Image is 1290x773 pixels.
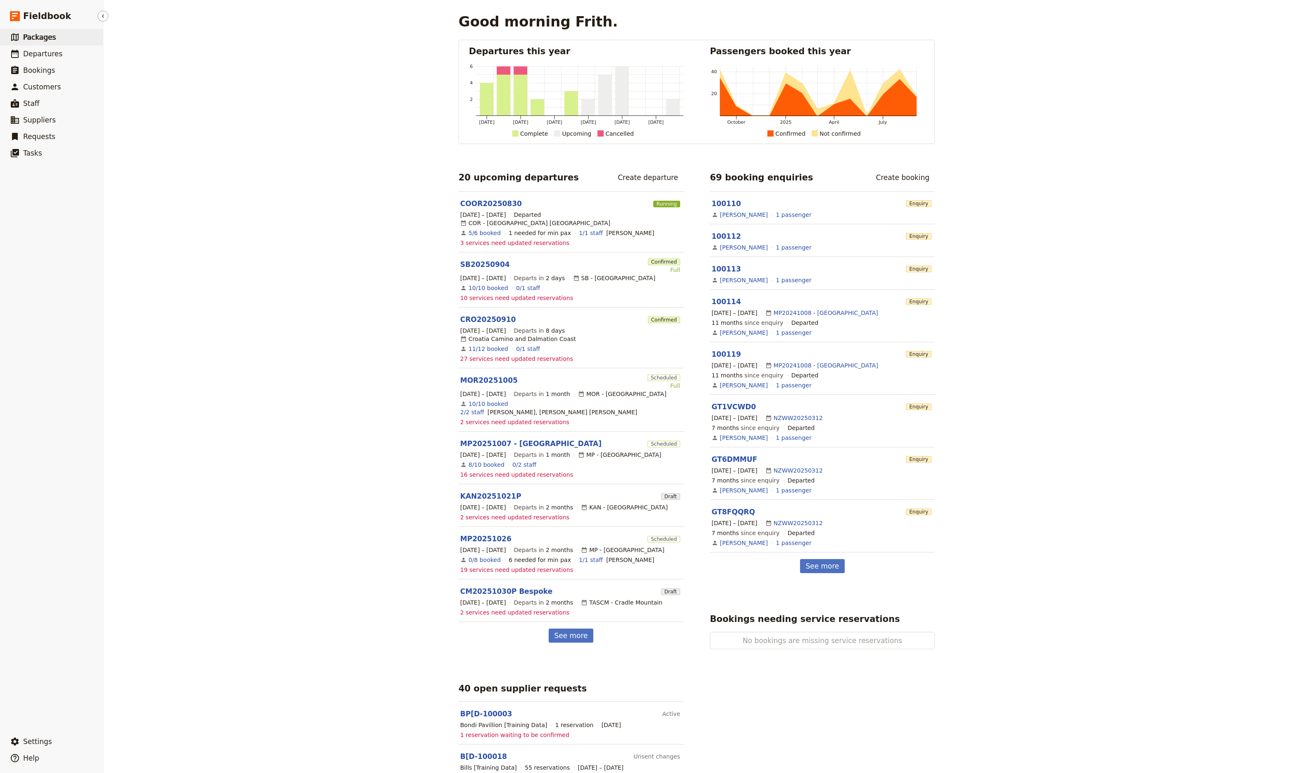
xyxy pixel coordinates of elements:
span: since enquiry [712,319,783,327]
span: Scheduled [647,536,680,543]
tspan: October [727,120,745,125]
span: [DATE] – [DATE] [712,519,757,527]
span: Draft [661,493,680,500]
span: Lisa Marshall [606,229,654,237]
div: Active [662,707,680,721]
tspan: [DATE] [513,120,528,125]
a: 0/2 staff [512,461,536,469]
h2: Passengers booked this year [710,45,924,58]
span: 19 services need updated reservations [460,566,573,574]
a: [PERSON_NAME] [720,381,768,389]
span: Departs in [514,503,573,511]
span: [DATE] – [DATE] [712,361,757,370]
tspan: 6 [470,64,473,69]
a: NZWW20250312 [774,414,823,422]
div: Upcoming [562,129,591,139]
a: GT8FQQRQ [712,508,755,516]
a: [PERSON_NAME] [720,539,768,547]
span: Help [23,754,39,762]
a: 100114 [712,298,741,306]
h2: 20 upcoming departures [459,171,579,184]
a: CRO20250910 [460,314,516,324]
span: since enquiry [712,371,783,379]
a: MP20241008 - [GEOGRAPHIC_DATA] [774,361,878,370]
a: [PERSON_NAME] [720,434,768,442]
span: 10 services need updated reservations [460,294,573,302]
span: Departs in [514,274,565,282]
span: Draft [661,588,680,595]
span: Confirmed [648,259,680,265]
a: View the passengers for this booking [776,329,812,337]
h2: 69 booking enquiries [710,171,813,184]
span: 3 services need updated reservations [460,239,569,247]
a: CM20251030P Bespoke [460,586,552,596]
span: Scheduled [647,441,680,447]
span: Enquiry [906,233,932,240]
a: GT1VCWD0 [712,403,756,411]
span: Departs in [514,326,565,335]
div: Unsent changes [633,749,680,763]
span: 2 services need updated reservations [460,418,569,426]
span: [DATE] – [DATE] [460,274,506,282]
span: 7 months [712,530,739,536]
div: 6 needed for min pax [509,556,571,564]
span: [DATE] – [DATE] [460,503,506,511]
span: 1 month [546,451,570,458]
span: Departs in [514,451,570,459]
h2: Bookings needing service reservations [710,613,900,625]
span: 2 days [546,275,565,281]
a: 100110 [712,199,741,208]
div: SB - [GEOGRAPHIC_DATA] [573,274,656,282]
div: Full [647,382,680,390]
span: Enquiry [906,509,932,515]
tspan: 20 [711,91,717,96]
tspan: 4 [470,80,473,86]
tspan: [DATE] [580,120,596,125]
span: 7 months [712,425,739,431]
span: 11 months [712,372,743,379]
a: [PERSON_NAME] [720,211,768,219]
span: [DATE] – [DATE] [460,211,506,219]
tspan: [DATE] [614,120,630,125]
a: 1/1 staff [579,556,603,564]
div: KAN - [GEOGRAPHIC_DATA] [581,503,668,511]
span: [DATE] – [DATE] [712,414,757,422]
button: Hide menu [98,11,108,22]
span: Enquiry [906,298,932,305]
span: Bookings [23,66,55,74]
span: since enquiry [712,424,780,432]
span: Melinda Russell [606,556,654,564]
span: Enquiry [906,403,932,410]
span: Enquiry [906,200,932,207]
div: Full [648,266,680,274]
a: MP20251026 [460,534,511,544]
span: [DATE] – [DATE] [460,390,506,398]
span: Enquiry [906,456,932,463]
span: since enquiry [712,529,780,537]
span: [DATE] – [DATE] [460,598,506,607]
span: 16 services need updated reservations [460,471,573,479]
span: Running [653,201,680,207]
tspan: [DATE] [547,120,562,125]
span: Scheduled [647,374,680,381]
a: [PERSON_NAME] [720,486,768,495]
span: Customers [23,83,61,91]
a: MOR20251005 [460,375,518,385]
a: KAN20251021P [460,491,521,501]
a: MP20241008 - [GEOGRAPHIC_DATA] [774,309,878,317]
span: [DATE] [602,721,621,729]
span: Suppliers [23,116,56,124]
h2: 40 open supplier requests [459,682,587,695]
div: COR - [GEOGRAPHIC_DATA] [GEOGRAPHIC_DATA] [460,219,610,227]
span: 1 month [546,391,570,397]
span: Tasks [23,149,42,157]
div: Departed [791,371,819,379]
a: NZWW20250312 [774,519,823,527]
div: TASCM - Cradle Mountain [581,598,662,607]
a: [PERSON_NAME] [720,329,768,337]
a: NZWW20250312 [774,466,823,475]
div: Cancelled [605,129,634,139]
tspan: 2 [470,97,473,102]
a: 100112 [712,232,741,240]
a: 1/1 staff [579,229,603,237]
